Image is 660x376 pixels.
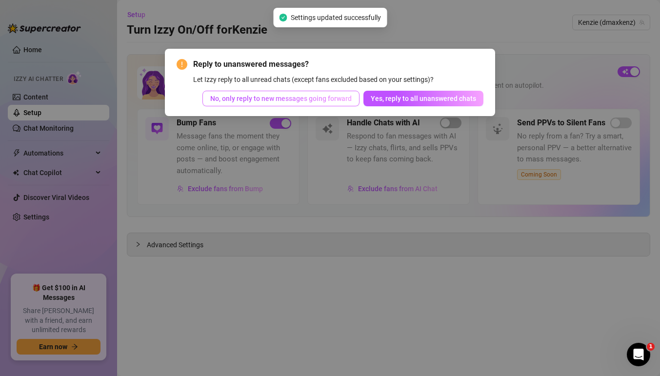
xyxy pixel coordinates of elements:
button: Yes, reply to all unanswered chats [363,91,483,106]
span: Settings updated successfully [291,12,381,23]
span: check-circle [279,14,287,21]
iframe: Intercom live chat [627,343,650,366]
button: No, only reply to new messages going forward [202,91,360,106]
span: Yes, reply to all unanswered chats [371,95,476,102]
span: 1 [647,343,655,351]
span: exclamation-circle [177,59,187,70]
span: No, only reply to new messages going forward [210,95,352,102]
div: Let Izzy reply to all unread chats (except fans excluded based on your settings)? [193,74,483,85]
span: Reply to unanswered messages? [193,59,483,70]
